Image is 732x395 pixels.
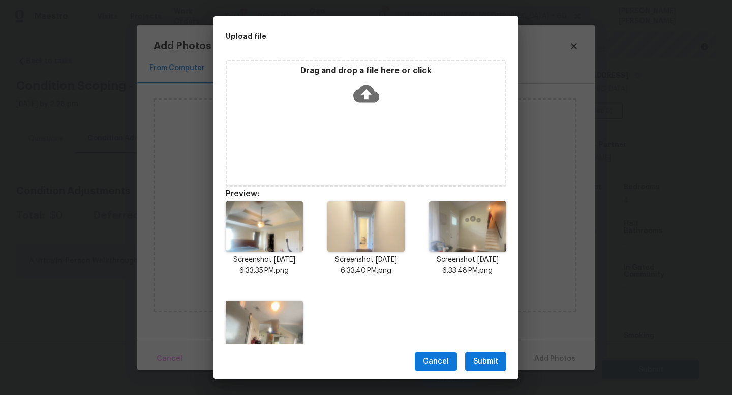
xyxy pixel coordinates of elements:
[429,255,506,276] p: Screenshot [DATE] 6.33.48 PM.png
[415,352,457,371] button: Cancel
[473,355,498,368] span: Submit
[429,201,506,252] img: +ynrIRYzc2Oilf5UC++09aowa+mJDzZAAAAABJRU5ErkJggg==
[465,352,506,371] button: Submit
[423,355,449,368] span: Cancel
[227,65,505,76] p: Drag and drop a file here or click
[226,201,303,252] img: A9On0k0c3v96AAAAAElFTkSuQmCC
[327,255,405,276] p: Screenshot [DATE] 6.33.40 PM.png
[226,255,303,276] p: Screenshot [DATE] 6.33.35 PM.png
[327,201,405,252] img: w+oXbfnWTx+fAAAAABJRU5ErkJggg==
[226,301,303,351] img: xHt5wRmTwUudMpSvQTU54opTWcwPEHWkr+ydtam0fp1bkd5f8hCd9tfyluE3118bZP8BuKq263yWYhAAAAAASUVORK5CYII=
[226,30,461,42] h2: Upload file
